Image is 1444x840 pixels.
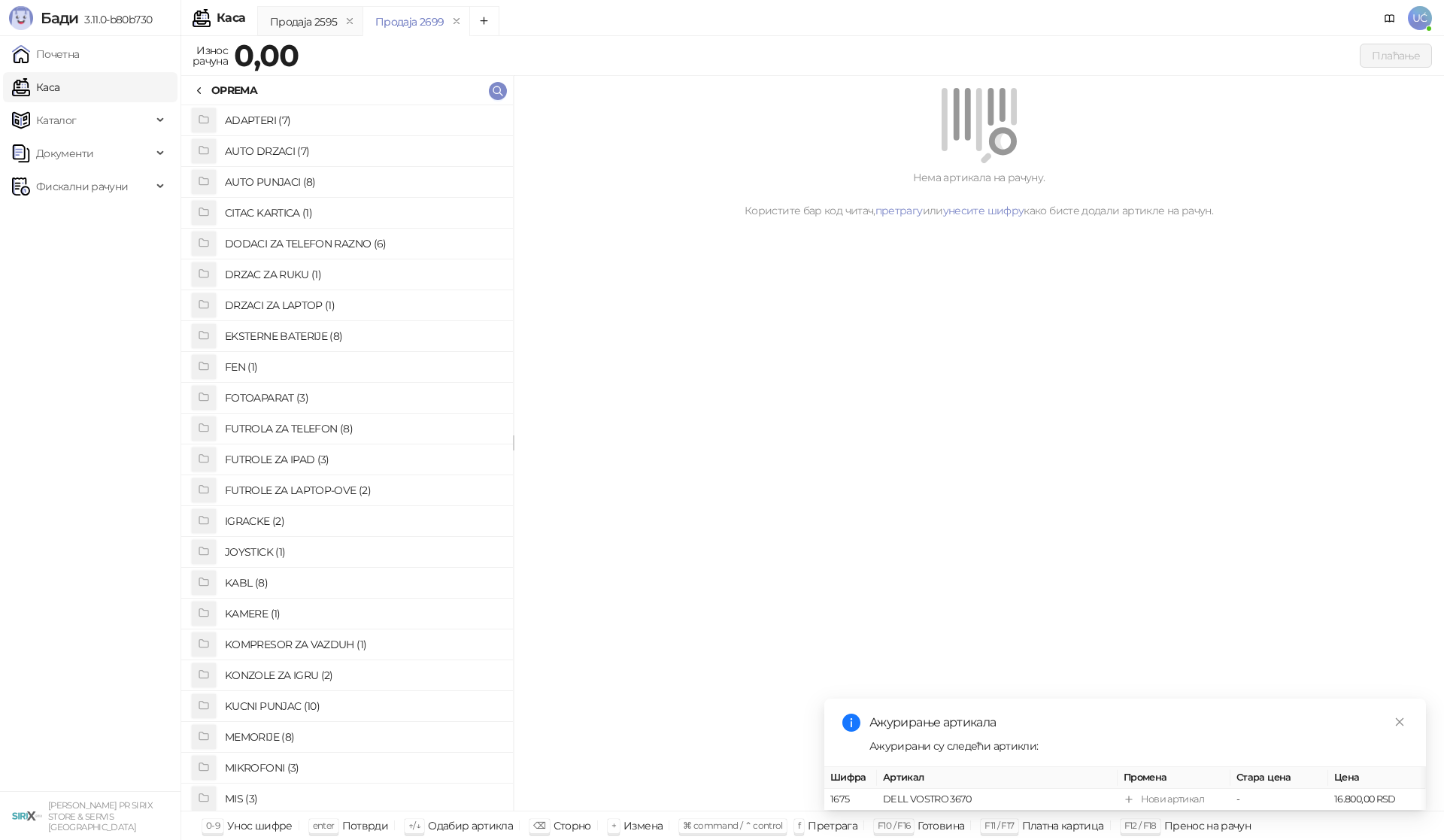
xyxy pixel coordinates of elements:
th: Промена [1118,767,1230,789]
h4: AUTO DRZACI (7) [225,139,501,163]
h4: FUTROLA ZA TELEFON (8) [225,417,501,441]
span: ⌘ command / ⌃ control [683,820,783,831]
th: Цена [1328,767,1426,789]
h4: DRZACI ZA LAPTOP (1) [225,293,501,317]
h4: AUTO PUNJACI (8) [225,170,501,194]
h4: KOMPRESOR ZA VAZDUH (1) [225,632,501,657]
img: Logo [9,6,33,30]
span: 0-9 [206,820,220,831]
span: UĆ [1408,6,1432,30]
a: Почетна [12,39,80,69]
h4: KABL (8) [225,571,501,595]
a: унесите шифру [943,204,1024,217]
div: Измена [623,816,663,835]
div: Сторно [554,816,591,835]
div: Нови артикал [1141,792,1204,807]
span: f [798,820,800,831]
span: F11 / F17 [984,820,1014,831]
h4: EKSTERNE BATERIJE (8) [225,324,501,348]
h4: JOYSTICK (1) [225,540,501,564]
span: info-circle [842,714,860,732]
span: Фискални рачуни [36,171,128,202]
h4: FUTROLE ZA IPAD (3) [225,447,501,472]
h4: MIKROFONI (3) [225,756,501,780]
h4: DODACI ZA TELEFON RAZNO (6) [225,232,501,256]
span: ⌫ [533,820,545,831]
a: Каса [12,72,59,102]
h4: MIS (3) [225,787,501,811]
div: grid [181,105,513,811]
span: F10 / F16 [878,820,910,831]
h4: IGRACKE (2) [225,509,501,533]
div: Потврди [342,816,389,835]
div: Продаја 2699 [375,14,444,30]
h4: FOTOAPARAT (3) [225,386,501,410]
h4: DRZAC ZA RUKU (1) [225,262,501,287]
th: Артикал [877,767,1118,789]
a: претрагу [875,204,923,217]
td: 16.800,00 RSD [1328,789,1426,811]
div: Готовина [918,816,964,835]
div: Продаја 2595 [270,14,337,30]
h4: KONZOLE ZA IGRU (2) [225,663,501,687]
h4: KAMERE (1) [225,602,501,626]
div: Ажурирање артикала [869,714,1408,732]
th: Стара цена [1230,767,1328,789]
div: Пренос на рачун [1164,816,1251,835]
h4: ADAPTERI (7) [225,108,501,132]
div: Ажурирани су следећи артикли: [869,738,1408,754]
span: ↑/↓ [408,820,420,831]
a: Close [1391,714,1408,730]
span: close [1394,717,1405,727]
div: Нема артикала на рачуну. Користите бар код читач, или како бисте додали артикле на рачун. [532,169,1426,219]
h4: FUTROLE ZA LAPTOP-OVE (2) [225,478,501,502]
td: 1675 [824,789,877,811]
img: 64x64-companyLogo-cb9a1907-c9b0-4601-bb5e-5084e694c383.png [12,801,42,831]
span: 3.11.0-b80b730 [78,13,152,26]
th: Шифра [824,767,877,789]
div: Износ рачуна [190,41,231,71]
a: Документација [1378,6,1402,30]
h4: MEMORIJE (8) [225,725,501,749]
h4: FEN (1) [225,355,501,379]
button: remove [447,15,466,28]
span: enter [313,820,335,831]
span: Документи [36,138,93,168]
button: Плаћање [1360,44,1432,68]
small: [PERSON_NAME] PR SIRIX STORE & SERVIS [GEOGRAPHIC_DATA] [48,800,153,832]
h4: CITAC KARTICA (1) [225,201,501,225]
td: - [1230,789,1328,811]
div: Претрага [808,816,857,835]
button: remove [340,15,359,28]
span: Каталог [36,105,77,135]
button: Add tab [469,6,499,36]
div: Каса [217,12,245,24]
h4: KUCNI PUNJAC (10) [225,694,501,718]
div: Унос шифре [227,816,293,835]
span: + [611,820,616,831]
div: Одабир артикла [428,816,513,835]
span: Бади [41,9,78,27]
td: DELL VOSTRO 3670 [877,789,1118,811]
div: Платна картица [1022,816,1104,835]
span: F12 / F18 [1124,820,1157,831]
strong: 0,00 [234,37,299,74]
div: OPREMA [211,82,257,99]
